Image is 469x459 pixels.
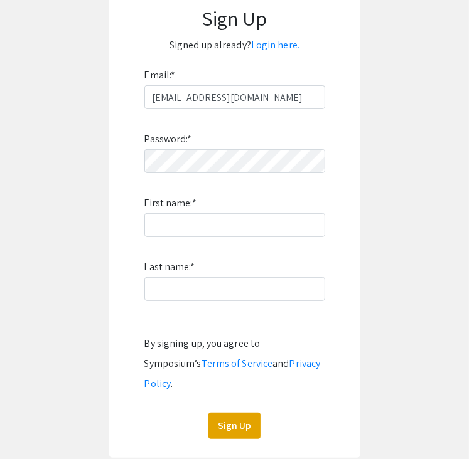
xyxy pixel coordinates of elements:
div: By signing up, you agree to Symposium’s and . [144,334,325,394]
label: Email: [144,65,176,85]
iframe: Chat [9,403,53,450]
label: Password: [144,129,192,149]
h1: Sign Up [122,6,348,30]
a: Terms of Service [202,357,273,370]
label: First name: [144,193,197,213]
label: Last name: [144,257,195,277]
button: Sign Up [208,413,261,439]
p: Signed up already? [122,35,348,55]
a: Login here. [251,38,299,51]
